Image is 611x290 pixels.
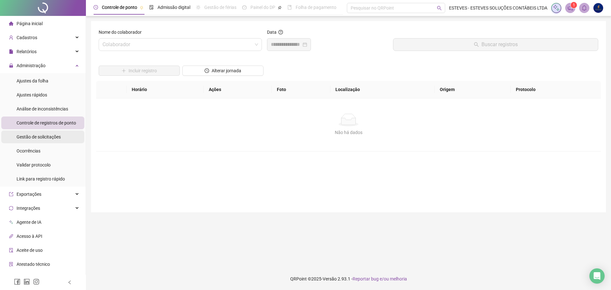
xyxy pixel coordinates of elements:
span: 1 [573,3,575,7]
span: solution [9,262,13,266]
span: Admissão digital [158,5,190,10]
span: clock-circle [94,5,98,10]
span: Link para registro rápido [17,176,65,181]
span: book [287,5,292,10]
span: Folha de pagamento [296,5,336,10]
span: Controle de registros de ponto [17,120,76,125]
span: Administração [17,63,46,68]
th: Origem [435,81,510,98]
span: bell [581,5,587,11]
span: Relatórios [17,49,37,54]
span: left [67,280,72,285]
span: Aceite de uso [17,248,43,253]
th: Ações [204,81,272,98]
span: file-done [149,5,154,10]
span: Ajustes da folha [17,78,48,83]
button: Buscar registros [393,38,598,51]
th: Horário [127,81,203,98]
span: Gestão de férias [204,5,236,10]
img: sparkle-icon.fc2bf0ac1784a2077858766a79e2daf3.svg [553,4,560,11]
span: pushpin [140,6,144,10]
span: Validar protocolo [17,162,51,167]
span: Gestão de solicitações [17,134,61,139]
span: Reportar bug e/ou melhoria [353,276,407,281]
span: api [9,234,13,238]
button: Incluir registro [99,66,180,76]
span: Controle de ponto [102,5,137,10]
span: Alterar jornada [212,67,241,74]
span: pushpin [278,6,282,10]
span: Ocorrências [17,148,40,153]
span: Análise de inconsistências [17,106,68,111]
span: Atestado técnico [17,262,50,267]
button: Alterar jornada [182,66,263,76]
span: home [9,21,13,26]
span: Painel do DP [250,5,275,10]
footer: QRPoint © 2025 - 2.93.1 - [86,268,611,290]
span: clock-circle [205,68,209,73]
span: lock [9,63,13,68]
span: Integrações [17,206,40,211]
th: Foto [272,81,330,98]
span: search [437,6,442,11]
span: Data [267,30,277,35]
span: user-add [9,35,13,40]
span: sync [9,206,13,210]
img: 58268 [593,3,603,13]
div: Open Intercom Messenger [589,268,605,284]
span: export [9,192,13,196]
sup: 1 [571,2,577,8]
span: linkedin [24,279,30,285]
span: Página inicial [17,21,43,26]
span: Exportações [17,192,41,197]
span: Cadastros [17,35,37,40]
span: ESTEVES - ESTEVES SOLUÇÕES CONTÁBEIS LTDA [449,4,547,11]
a: Alterar jornada [182,69,263,74]
span: instagram [33,279,39,285]
div: Não há dados [104,129,593,136]
span: Acesso à API [17,234,42,239]
span: notification [567,5,573,11]
span: Ajustes rápidos [17,92,47,97]
span: dashboard [242,5,247,10]
span: file [9,49,13,54]
span: sun [196,5,200,10]
th: Protocolo [511,81,601,98]
label: Nome do colaborador [99,29,146,36]
span: question-circle [278,30,283,34]
span: facebook [14,279,20,285]
span: Versão [323,276,337,281]
span: Agente de IA [17,220,41,225]
span: audit [9,248,13,252]
th: Localização [330,81,435,98]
